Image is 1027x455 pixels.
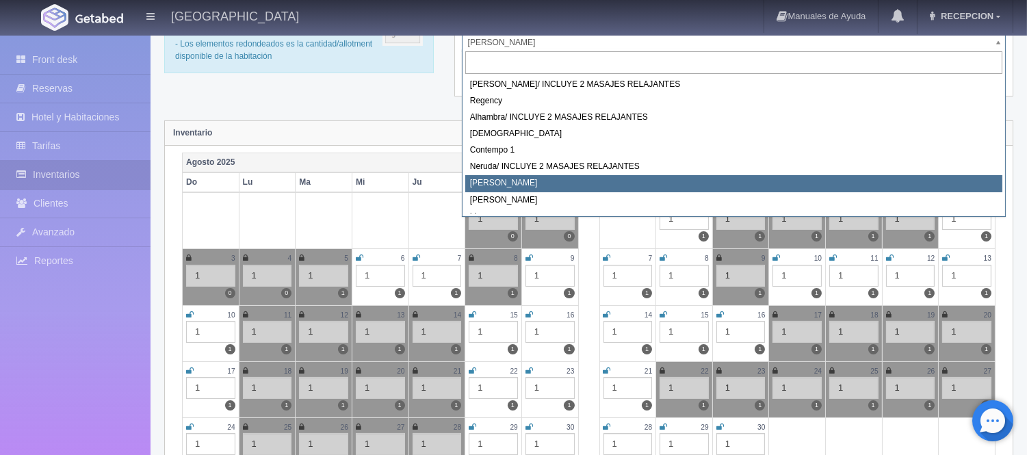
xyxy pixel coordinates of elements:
div: [PERSON_NAME] [465,192,1002,209]
div: Alhambra/ INCLUYE 2 MASAJES RELAJANTES [465,109,1002,126]
div: Lino [465,209,1002,225]
div: [PERSON_NAME] [465,175,1002,192]
div: Regency [465,93,1002,109]
div: Neruda/ INCLUYE 2 MASAJES RELAJANTES [465,159,1002,175]
div: [PERSON_NAME]/ INCLUYE 2 MASAJES RELAJANTES [465,77,1002,93]
div: Contempo 1 [465,142,1002,159]
div: [DEMOGRAPHIC_DATA] [465,126,1002,142]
